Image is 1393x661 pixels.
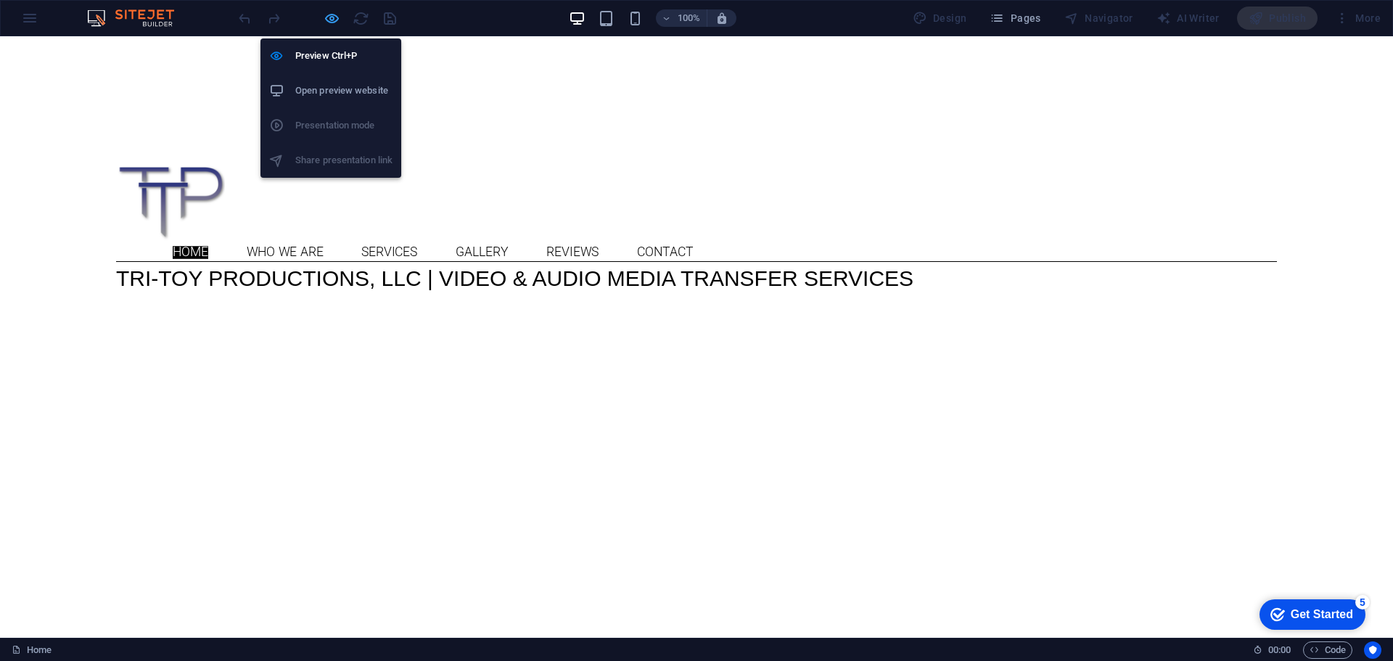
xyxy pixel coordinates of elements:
button: Usercentrics [1364,641,1381,659]
h6: Open preview website [295,82,393,99]
button: 100% [656,9,707,27]
span: : [1278,644,1281,655]
span: 00 00 [1268,641,1291,659]
h6: 100% [678,9,701,27]
a: Home [173,210,209,223]
button: Code [1303,641,1352,659]
span: Code [1310,641,1346,659]
a: Reviews [546,210,599,223]
img: Tri-Toy Productions logo [116,116,225,208]
span: Pages [990,11,1040,25]
i: On resize automatically adjust zoom level to fit chosen device. [715,12,728,25]
a: Gallery [456,210,509,223]
a: Click to cancel selection. Double-click to open Pages [12,641,52,659]
button: Pages [984,7,1046,30]
h6: Preview Ctrl+P [295,47,393,65]
div: Get Started 5 items remaining, 0% complete [12,7,118,38]
span: TRI-TOY PRODUCTIONS, LLC | VIDEO & AUDIO MEDIA TRANSFER SERVICES [116,230,913,254]
a: Contact [637,210,694,223]
a: Who We Are [247,210,324,223]
h6: Session time [1253,641,1291,659]
div: Get Started [43,16,105,29]
div: 5 [107,3,122,17]
div: Design (Ctrl+Alt+Y) [907,7,973,30]
a: Services [361,210,417,223]
img: Editor Logo [83,9,192,27]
